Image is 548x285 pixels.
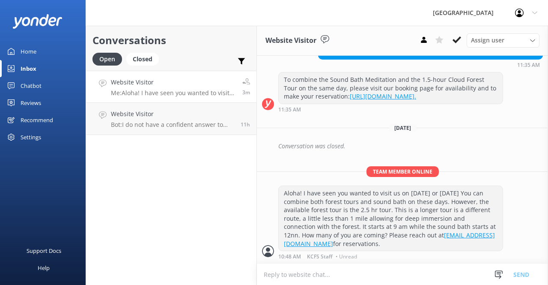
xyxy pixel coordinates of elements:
[467,33,539,47] div: Assign User
[92,32,250,48] h2: Conversations
[262,139,543,153] div: 2025-08-11T16:33:00.676
[241,121,250,128] span: 05:45am 11-Aug-2025 (UTC -10:00) Pacific/Honolulu
[27,242,61,259] div: Support Docs
[86,103,256,135] a: Website VisitorBot:I do not have a confident answer to your question. For more comprehensive inqu...
[307,254,333,259] span: KCFS Staff
[21,60,36,77] div: Inbox
[21,129,41,146] div: Settings
[278,107,301,112] strong: 11:35 AM
[21,77,42,94] div: Chatbot
[366,166,439,177] span: Team member online
[21,94,41,111] div: Reviews
[111,121,234,129] p: Bot: I do not have a confident answer to your question. For more comprehensive inquiries, please ...
[284,231,495,248] a: [EMAIL_ADDRESS][DOMAIN_NAME]
[517,63,540,68] strong: 11:35 AM
[92,53,122,66] div: Open
[126,53,159,66] div: Closed
[279,186,503,251] div: Aloha! I have seen you wanted to visit us on [DATE] or [DATE] You can combine both forest tours a...
[86,71,256,103] a: Website VisitorMe:Aloha! I have seen you wanted to visit us on [DATE] or [DATE] You can combine b...
[242,89,250,96] span: 04:48pm 11-Aug-2025 (UTC -10:00) Pacific/Honolulu
[265,35,316,46] h3: Website Visitor
[278,106,503,112] div: 05:35pm 10-Aug-2025 (UTC -10:00) Pacific/Honolulu
[336,254,357,259] span: • Unread
[21,43,36,60] div: Home
[21,111,53,129] div: Recommend
[278,253,503,259] div: 04:48pm 11-Aug-2025 (UTC -10:00) Pacific/Honolulu
[13,14,62,28] img: yonder-white-logo.png
[279,72,503,104] div: To combine the Sound Bath Meditation and the 1.5-hour Cloud Forest Tour on the same day, please v...
[278,139,543,153] div: Conversation was closed.
[318,62,543,68] div: 05:35pm 10-Aug-2025 (UTC -10:00) Pacific/Honolulu
[471,36,504,45] span: Assign user
[278,254,301,259] strong: 10:48 AM
[38,259,50,276] div: Help
[92,54,126,63] a: Open
[111,89,236,97] p: Me: Aloha! I have seen you wanted to visit us on [DATE] or [DATE] You can combine both forest tou...
[111,109,234,119] h4: Website Visitor
[126,54,163,63] a: Closed
[111,78,236,87] h4: Website Visitor
[350,92,416,100] a: [URL][DOMAIN_NAME].
[389,124,416,132] span: [DATE]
